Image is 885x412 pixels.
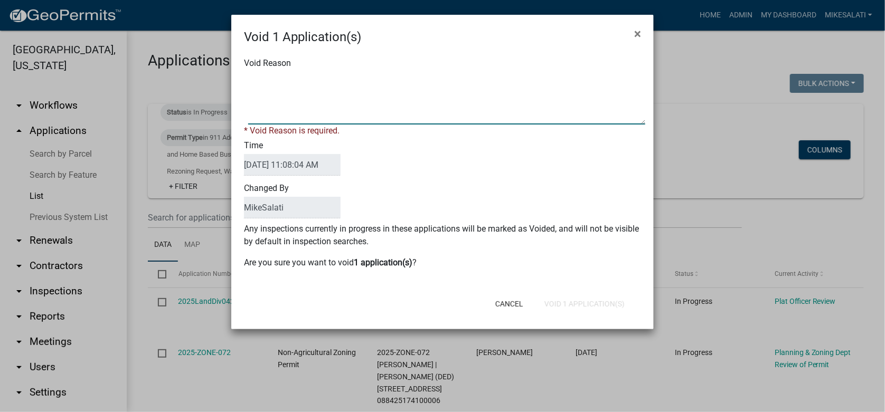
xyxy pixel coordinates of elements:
input: BulkActionUser [244,197,341,218]
label: Time [244,141,341,176]
button: Void 1 Application(s) [536,294,633,313]
div: * Void Reason is required. [244,124,641,137]
button: Cancel [487,294,532,313]
label: Void Reason [244,59,291,68]
p: Are you sure you want to void ? [244,256,641,269]
label: Changed By [244,184,341,218]
p: Any inspections currently in progress in these applications will be marked as Voided, and will no... [244,223,641,248]
h4: Void 1 Application(s) [244,27,361,46]
textarea: Void Reason [248,72,645,124]
b: 1 application(s) [354,257,412,267]
input: DateTime [244,154,341,176]
button: Close [626,19,649,49]
span: × [634,26,641,41]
